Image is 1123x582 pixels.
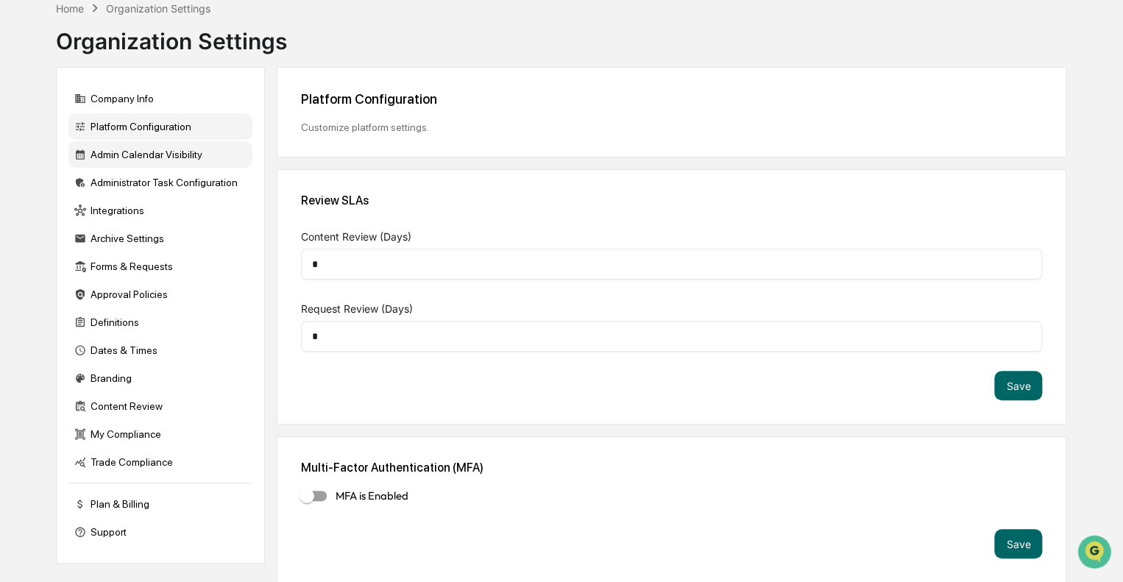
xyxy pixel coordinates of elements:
[68,365,252,391] div: Branding
[56,16,287,54] div: Organization Settings
[301,121,1042,133] div: Customize platform settings.
[68,449,252,475] div: Trade Compliance
[301,302,413,315] span: Request Review (Days)
[15,187,26,199] div: 🖐️
[301,461,1042,475] div: Multi-Factor Authentication (MFA)
[56,2,84,15] div: Home
[250,117,268,135] button: Start new chat
[68,169,252,196] div: Administrator Task Configuration
[68,309,252,336] div: Definitions
[50,127,186,139] div: We're available if you need us!
[146,249,178,260] span: Pylon
[50,113,241,127] div: Start new chat
[101,180,188,206] a: 🗄️Attestations
[9,180,101,206] a: 🖐️Preclearance
[301,91,1042,107] div: Platform Configuration
[336,488,408,504] span: MFA is Enabled
[301,194,1042,207] div: Review SLAs
[9,207,99,234] a: 🔎Data Lookup
[68,113,252,140] div: Platform Configuration
[104,249,178,260] a: Powered byPylon
[107,187,118,199] div: 🗄️
[68,85,252,112] div: Company Info
[121,185,183,200] span: Attestations
[68,253,252,280] div: Forms & Requests
[994,529,1042,558] button: Save
[68,281,252,308] div: Approval Policies
[68,519,252,545] div: Support
[15,31,268,54] p: How can we help?
[301,230,411,243] span: Content Review (Days)
[68,337,252,363] div: Dates & Times
[68,225,252,252] div: Archive Settings
[106,2,210,15] div: Organization Settings
[29,213,93,228] span: Data Lookup
[1076,533,1116,573] iframe: Open customer support
[68,491,252,517] div: Plan & Billing
[29,185,95,200] span: Preclearance
[994,371,1042,400] button: Save
[68,141,252,168] div: Admin Calendar Visibility
[15,113,41,139] img: 1746055101610-c473b297-6a78-478c-a979-82029cc54cd1
[68,197,252,224] div: Integrations
[15,215,26,227] div: 🔎
[68,421,252,447] div: My Compliance
[68,393,252,419] div: Content Review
